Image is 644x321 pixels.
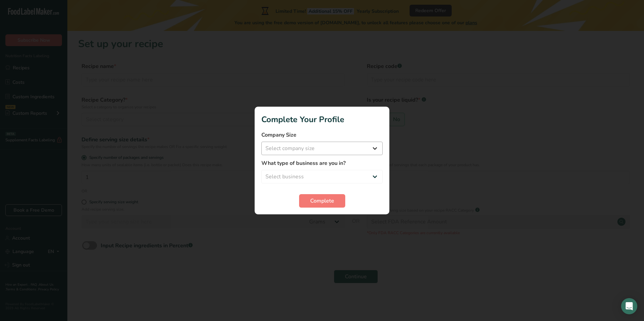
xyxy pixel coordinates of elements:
label: What type of business are you in? [261,159,383,167]
label: Company Size [261,131,383,139]
span: Complete [310,197,334,205]
h1: Complete Your Profile [261,113,383,126]
div: Open Intercom Messenger [621,298,637,314]
button: Complete [299,194,345,208]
